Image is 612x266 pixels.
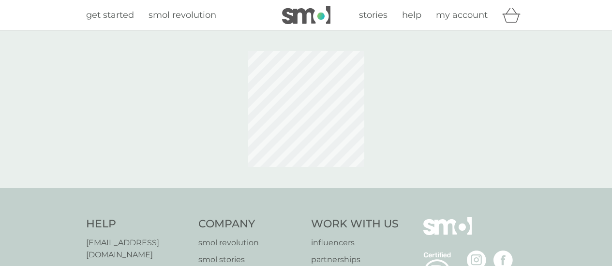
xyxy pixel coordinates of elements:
a: my account [436,8,488,22]
span: help [402,10,421,20]
a: smol revolution [149,8,216,22]
h4: Work With Us [311,217,399,232]
a: stories [359,8,388,22]
a: help [402,8,421,22]
img: smol [423,217,472,250]
h4: Help [86,217,189,232]
span: smol revolution [149,10,216,20]
a: get started [86,8,134,22]
a: influencers [311,237,399,249]
span: stories [359,10,388,20]
h4: Company [198,217,301,232]
div: basket [502,5,526,25]
a: partnerships [311,253,399,266]
a: smol stories [198,253,301,266]
img: smol [282,6,330,24]
span: my account [436,10,488,20]
a: smol revolution [198,237,301,249]
span: get started [86,10,134,20]
a: [EMAIL_ADDRESS][DOMAIN_NAME] [86,237,189,261]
